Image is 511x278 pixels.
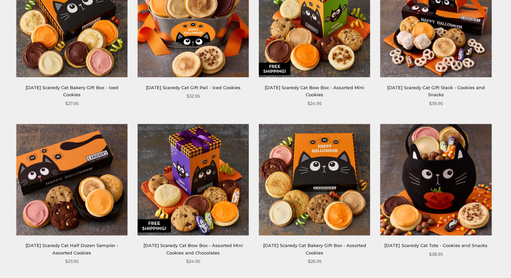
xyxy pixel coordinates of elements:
img: Halloween Scaredy Cat Half Dozen Sampler - Assorted Cookies [16,124,127,235]
span: $26.95 [308,258,322,265]
a: [DATE] Scaredy Cat Bakery Gift Box - Assorted Cookies [263,243,366,255]
img: Halloween Scaredy Cat Bow Box - Assorted Mini Cookies and Chocolates [137,124,249,235]
a: [DATE] Scaredy Cat Gift Stack - Cookies and Snacks [387,85,485,97]
span: $27.95 [65,100,79,107]
img: Halloween Scaredy Cat Bakery Gift Box - Assorted Cookies [259,124,370,235]
a: [DATE] Scaredy Cat Half Dozen Sampler - Assorted Cookies [26,243,118,255]
a: [DATE] Scaredy Cat Bow Box - Assorted Mini Cookies [265,85,364,97]
img: Halloween Scaredy Cat Tote - Cookies and Snacks [380,124,492,235]
span: $24.95 [307,100,322,107]
span: $23.95 [65,258,79,265]
a: [DATE] Scaredy Cat Bow Box - Assorted Mini Cookies and Chocolates [143,243,243,255]
a: [DATE] Scaredy Cat Tote - Cookies and Snacks [384,243,487,248]
span: $38.95 [429,251,443,258]
iframe: Sign Up via Text for Offers [5,252,70,273]
span: $32.95 [186,93,200,100]
a: [DATE] Scaredy Cat Bakery Gift Box - Iced Cookies [26,85,118,97]
span: $24.95 [186,258,200,265]
a: [DATE] Scaredy Cat Gift Pail - Iced Cookies [146,85,241,90]
span: $39.95 [429,100,443,107]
